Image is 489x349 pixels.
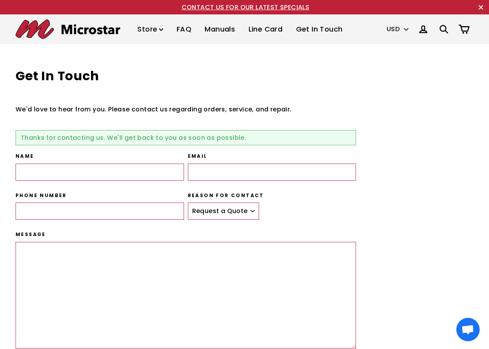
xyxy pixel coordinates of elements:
[131,18,169,41] a: Store
[171,18,197,41] a: FAQ
[243,18,289,41] a: Line Card
[188,153,356,160] label: Email
[182,3,310,12] a: CONTACT US FOR OUR LATEST SPECIALS
[456,318,480,341] a: Open chat
[16,67,356,85] h1: Get In Touch
[16,231,356,238] label: Message
[16,153,184,160] label: Name
[290,18,349,41] a: Get In Touch
[16,192,184,199] label: Phone number
[16,104,356,115] div: We'd love to hear from you. Please contact us regarding orders, service, and repair.
[188,192,356,199] label: Reason for contact
[131,18,348,41] ul: Primary
[199,18,241,41] a: Manuals
[16,19,120,39] img: Microstar Electronics
[16,130,356,146] p: Thanks for contacting us. We'll get back to you as soon as possible.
